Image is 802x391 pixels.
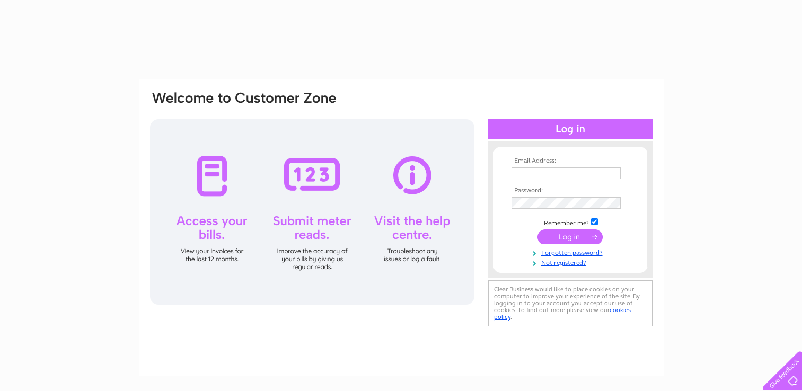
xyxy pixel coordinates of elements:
td: Remember me? [509,217,632,227]
a: Not registered? [512,257,632,267]
a: Forgotten password? [512,247,632,257]
th: Password: [509,187,632,194]
a: cookies policy [494,306,631,321]
div: Clear Business would like to place cookies on your computer to improve your experience of the sit... [488,280,653,326]
th: Email Address: [509,157,632,165]
input: Submit [537,229,603,244]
